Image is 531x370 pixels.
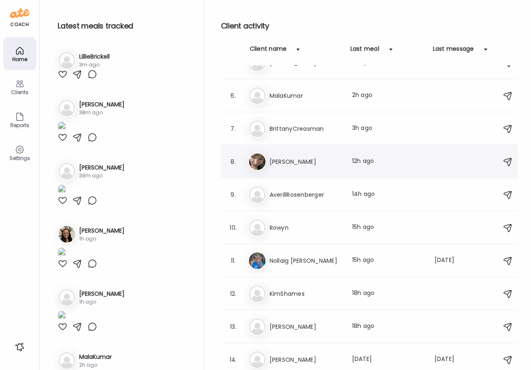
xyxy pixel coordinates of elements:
div: 11. [228,256,238,266]
div: 10. [228,223,238,233]
div: 7. [228,124,238,134]
div: 15h ago [352,223,425,233]
h3: AverillRosenberger [270,190,342,200]
div: Reports [5,123,35,128]
img: bg-avatar-default.svg [249,219,265,236]
div: Home [5,57,35,62]
div: 18h ago [352,289,425,299]
h3: LillieBrickell [79,52,110,61]
h2: Client activity [221,20,518,32]
img: bg-avatar-default.svg [59,289,75,306]
h3: [PERSON_NAME] [79,100,125,109]
img: avatars%2FE8qzEuFo72hcI06PzcZ7epmPPzi1 [249,153,265,170]
img: bg-avatar-default.svg [59,163,75,179]
img: avatars%2FtWGZA4JeKxP2yWK9tdH6lKky5jf1 [249,252,265,269]
img: bg-avatar-default.svg [249,186,265,203]
div: 12. [228,289,238,299]
img: bg-avatar-default.svg [249,285,265,302]
div: 3m ago [79,61,110,68]
div: 1h ago [79,298,125,306]
div: 18h ago [352,322,425,332]
div: Settings [5,156,35,161]
div: 9. [228,190,238,200]
h3: Rowyn [270,223,342,233]
div: [DATE] [435,355,467,365]
img: images%2FVv5Hqadp83Y4MnRrP5tYi7P5Lf42%2FJBxHJQKY6SPaHyB4ErVB%2FhsYDIyC1GtOyvh0R4tJk_1080 [58,121,66,132]
div: 8. [228,157,238,167]
img: bg-avatar-default.svg [249,87,265,104]
h3: MalaKumar [79,353,112,361]
div: 13. [228,322,238,332]
h3: [PERSON_NAME] [79,290,125,298]
img: ate [10,7,30,20]
h2: Latest meals tracked [58,20,191,32]
div: 2h ago [79,361,112,369]
div: coach [10,21,29,28]
h3: BrittanyCreasman [270,124,342,134]
div: Clients [5,90,35,95]
img: images%2FMKnNV39bddbABUmHKbdnE2Uma302%2FBNU8ooTc7OGNGHU9343v%2FHCDiRNIwnuA9mTKFsr7G_1080 [58,311,66,322]
h3: [PERSON_NAME] [79,226,125,235]
img: images%2FsCoOxfe5LKSztrh2iwVaRnI5kXA3%2FeFpFtL8CvWhSLKSqZLax%2F01UWyqAhvIigC6o2E8mW_1080 [58,247,66,259]
h3: [PERSON_NAME] [79,163,125,172]
img: bg-avatar-default.svg [249,120,265,137]
h3: [PERSON_NAME] [270,355,342,365]
div: 3h ago [352,124,425,134]
img: avatars%2FsCoOxfe5LKSztrh2iwVaRnI5kXA3 [59,226,75,243]
div: 14. [228,355,238,365]
div: [DATE] [352,355,425,365]
h3: KimShames [270,289,342,299]
img: bg-avatar-default.svg [59,100,75,116]
div: [DATE] [435,256,467,266]
div: Client name [250,45,287,58]
img: images%2FiBEMSMNi0rUSGXdGGwQ8K9I5XnG2%2FdMHv8YqXDIrITQSRo3PQ%2FLexkdvssToMXTQGKxg3W_1080 [58,184,66,196]
img: bg-avatar-default.svg [59,352,75,369]
div: Last meal [350,45,379,58]
div: 39m ago [79,172,125,179]
img: bg-avatar-default.svg [59,52,75,68]
h3: [PERSON_NAME] [270,322,342,332]
div: 15h ago [352,256,425,266]
img: bg-avatar-default.svg [249,351,265,368]
div: 14h ago [352,190,425,200]
div: 12h ago [352,157,425,167]
img: bg-avatar-default.svg [249,318,265,335]
h3: [PERSON_NAME] [270,157,342,167]
h3: MalaKumar [270,91,342,101]
div: Last message [433,45,474,58]
h3: Nollaig [PERSON_NAME] [270,256,342,266]
div: 2h ago [352,91,425,101]
div: 1h ago [79,235,125,243]
div: 6. [228,91,238,101]
div: 38m ago [79,109,125,116]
